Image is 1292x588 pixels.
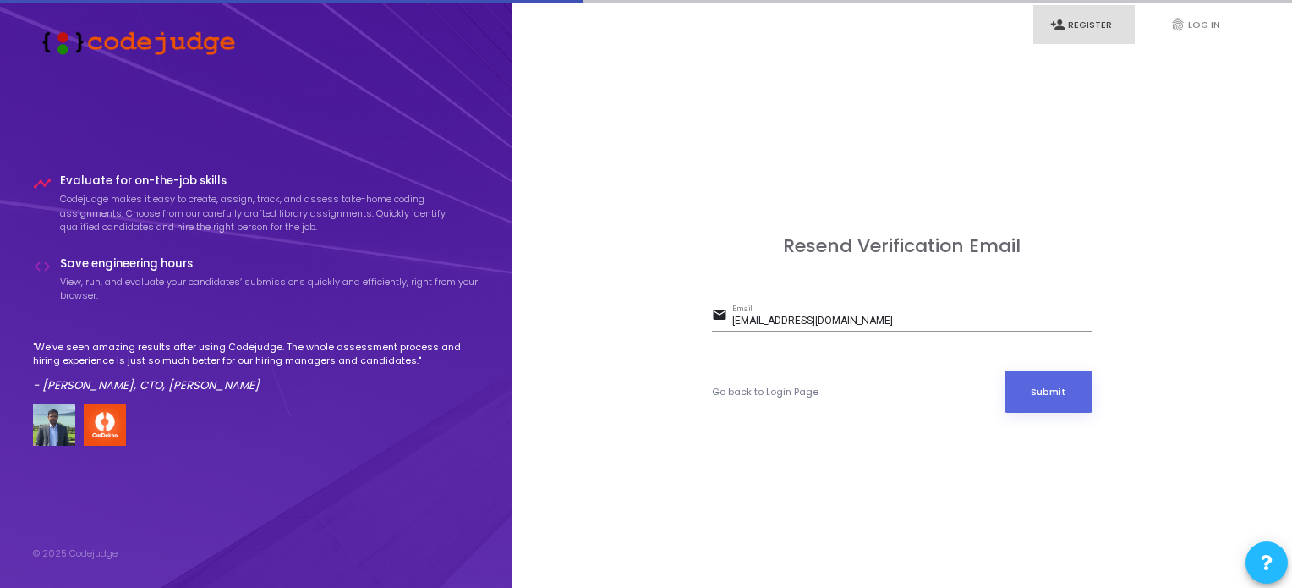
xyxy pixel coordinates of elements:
[33,404,75,446] img: user image
[732,316,1092,327] input: Email
[712,306,732,327] mat-icon: email
[1170,17,1185,32] i: fingerprint
[33,377,260,393] em: - [PERSON_NAME], CTO, [PERSON_NAME]
[1005,371,1092,413] button: Submit
[33,547,118,561] div: © 2025 Codejudge
[84,404,126,446] img: company-logo
[60,192,479,234] p: Codejudge makes it easy to create, assign, track, and assess take-home coding assignments. Choose...
[712,385,818,399] a: Go back to Login Page
[33,340,479,368] p: "We've seen amazing results after using Codejudge. The whole assessment process and hiring experi...
[712,235,1092,257] h3: Resend Verification Email
[1153,5,1255,45] a: fingerprintLog In
[60,257,479,271] h4: Save engineering hours
[33,257,52,276] i: code
[60,275,479,303] p: View, run, and evaluate your candidates’ submissions quickly and efficiently, right from your bro...
[1033,5,1135,45] a: person_addRegister
[33,174,52,193] i: timeline
[1050,17,1065,32] i: person_add
[60,174,479,188] h4: Evaluate for on-the-job skills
